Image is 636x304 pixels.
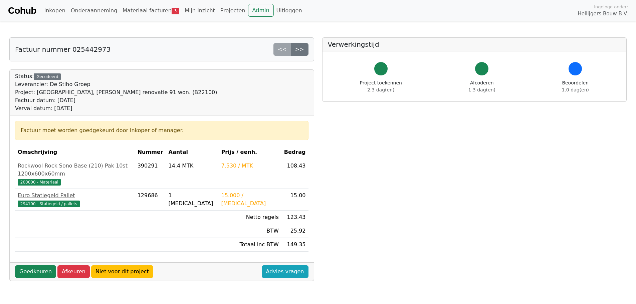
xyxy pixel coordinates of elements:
[18,162,132,178] div: Rockwool Rock Sono Base (210) Pak 10st 1200x600x60mm
[281,224,308,238] td: 25.92
[18,192,132,200] div: Euro Statiegeld Pallet
[169,162,216,170] div: 14.4 MTK
[281,238,308,252] td: 149.35
[68,4,120,17] a: Onderaanneming
[218,145,281,159] th: Prijs / eenh.
[562,79,589,93] div: Beoordelen
[15,145,135,159] th: Omschrijving
[34,73,61,80] div: Gecodeerd
[169,192,216,208] div: 1 [MEDICAL_DATA]
[594,4,628,10] span: Ingelogd onder:
[18,162,132,186] a: Rockwool Rock Sono Base (210) Pak 10st 1200x600x60mm200000 - Materiaal
[41,4,68,17] a: Inkopen
[135,189,166,211] td: 129686
[328,40,621,48] h5: Verwerkingstijd
[8,3,36,19] a: Cohub
[367,87,394,92] span: 2.3 dag(en)
[360,79,402,93] div: Project toekennen
[135,159,166,189] td: 390291
[91,265,153,278] a: Niet voor dit project
[15,265,56,278] a: Goedkeuren
[57,265,90,278] a: Afkeuren
[218,4,248,17] a: Projecten
[562,87,589,92] span: 1.0 dag(en)
[15,96,217,104] div: Factuur datum: [DATE]
[15,80,217,88] div: Leverancier: De Stiho Groep
[21,126,303,134] div: Factuur moet worden goedgekeurd door inkoper of manager.
[135,145,166,159] th: Nummer
[15,45,111,53] h5: Factuur nummer 025442973
[221,192,278,208] div: 15.000 / [MEDICAL_DATA]
[218,224,281,238] td: BTW
[578,10,628,18] span: Heilijgers Bouw B.V.
[166,145,219,159] th: Aantal
[18,179,61,186] span: 200000 - Materiaal
[262,265,308,278] a: Advies vragen
[218,211,281,224] td: Netto regels
[248,4,274,17] a: Admin
[172,8,179,14] span: 3
[182,4,218,17] a: Mijn inzicht
[120,4,182,17] a: Materiaal facturen3
[291,43,308,56] a: >>
[468,87,495,92] span: 1.3 dag(en)
[281,159,308,189] td: 108.43
[15,104,217,112] div: Verval datum: [DATE]
[15,72,217,112] div: Status:
[281,145,308,159] th: Bedrag
[281,211,308,224] td: 123.43
[468,79,495,93] div: Afcoderen
[15,88,217,96] div: Project: [GEOGRAPHIC_DATA], [PERSON_NAME] renovatie 91 won. (B22100)
[218,238,281,252] td: Totaal inc BTW
[281,189,308,211] td: 15.00
[274,4,305,17] a: Uitloggen
[18,201,80,207] span: 294100 - Statiegeld / pallets
[18,192,132,208] a: Euro Statiegeld Pallet294100 - Statiegeld / pallets
[221,162,278,170] div: 7.530 / MTK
